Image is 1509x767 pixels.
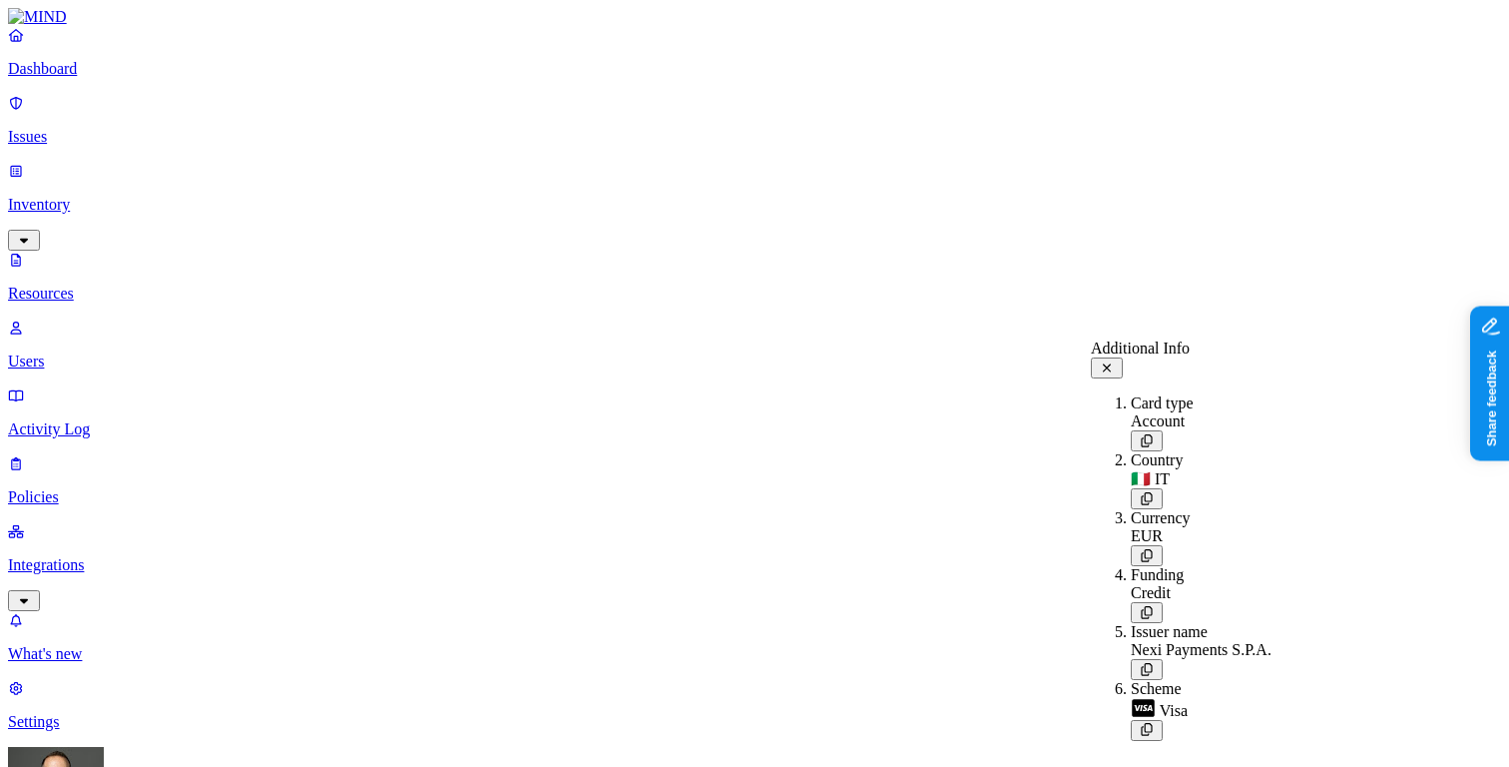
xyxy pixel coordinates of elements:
p: Users [8,353,1501,371]
p: Activity Log [8,420,1501,438]
p: Inventory [8,196,1501,214]
p: Issues [8,128,1501,146]
span: Country [1131,451,1183,468]
div: EUR [1131,527,1271,545]
div: 🇮🇹 IT [1131,469,1271,488]
span: Issuer name [1131,623,1208,640]
span: Scheme [1131,680,1182,697]
p: Dashboard [8,60,1501,78]
p: Settings [8,713,1501,731]
span: Currency [1131,509,1191,526]
div: Account [1131,412,1271,430]
p: Resources [8,285,1501,303]
div: Credit [1131,584,1271,602]
div: Nexi Payments S.P.A. [1131,641,1271,659]
p: Integrations [8,556,1501,574]
img: MIND [8,8,67,26]
div: Visa [1131,698,1271,720]
div: Additional Info [1091,340,1271,358]
p: What's new [8,645,1501,663]
span: Funding [1131,566,1184,583]
span: Card type [1131,394,1194,411]
p: Policies [8,488,1501,506]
